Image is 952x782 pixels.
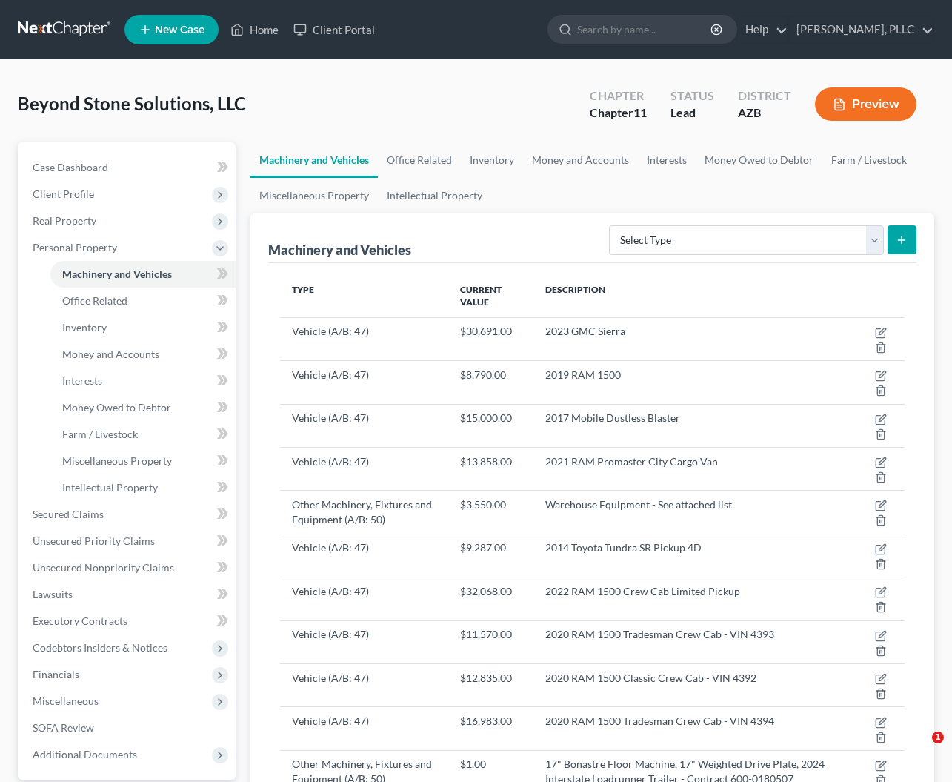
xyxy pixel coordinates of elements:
span: SOFA Review [33,721,94,734]
span: Real Property [33,214,96,227]
input: Search by name... [577,16,713,43]
td: Vehicle (A/B: 47) [280,534,447,577]
td: Vehicle (A/B: 47) [280,404,447,447]
td: Warehouse Equipment - See attached list [533,491,854,534]
span: Machinery and Vehicles [62,268,172,280]
a: Money Owed to Debtor [50,394,236,421]
a: Machinery and Vehicles [50,261,236,288]
td: Vehicle (A/B: 47) [280,361,447,404]
a: Miscellaneous Property [50,448,236,474]
div: District [738,87,791,105]
span: 11 [633,105,647,119]
td: Vehicle (A/B: 47) [280,707,447,750]
span: Farm / Livestock [62,428,138,440]
span: 1 [932,732,944,743]
td: $8,790.00 [448,361,534,404]
span: Case Dashboard [33,161,108,173]
th: Type [280,275,447,318]
span: Interests [62,374,102,387]
a: Miscellaneous Property [250,178,378,213]
th: Current Value [448,275,534,318]
a: Farm / Livestock [822,142,916,178]
td: 2017 Mobile Dustless Blaster [533,404,854,447]
td: 2020 RAM 1500 Tradesman Crew Cab - VIN 4393 [533,620,854,663]
a: Money and Accounts [50,341,236,368]
td: Vehicle (A/B: 47) [280,620,447,663]
a: Machinery and Vehicles [250,142,378,178]
a: SOFA Review [21,715,236,741]
a: Intellectual Property [378,178,491,213]
td: 2019 RAM 1500 [533,361,854,404]
td: 2023 GMC Sierra [533,317,854,360]
a: Office Related [50,288,236,314]
a: Money Owed to Debtor [696,142,822,178]
td: 2020 RAM 1500 Tradesman Crew Cab - VIN 4394 [533,707,854,750]
span: Executory Contracts [33,614,127,627]
div: Status [670,87,714,105]
iframe: Intercom live chat [902,732,937,767]
a: Office Related [378,142,461,178]
a: Unsecured Nonpriority Claims [21,554,236,581]
span: Unsecured Priority Claims [33,534,155,547]
a: Secured Claims [21,501,236,528]
span: Client Profile [33,188,94,200]
span: Codebtors Insiders & Notices [33,641,167,654]
a: Money and Accounts [523,142,638,178]
span: Additional Documents [33,748,137,761]
td: $3,550.00 [448,491,534,534]
a: Help [738,16,788,43]
td: $15,000.00 [448,404,534,447]
a: Inventory [50,314,236,341]
td: 2022 RAM 1500 Crew Cab Limited Pickup [533,577,854,620]
a: Interests [638,142,696,178]
span: Miscellaneous [33,695,99,707]
span: Beyond Stone Solutions, LLC [18,93,246,114]
button: Preview [815,87,916,121]
td: 2020 RAM 1500 Classic Crew Cab - VIN 4392 [533,663,854,706]
span: New Case [155,24,204,36]
div: AZB [738,105,791,122]
span: Money and Accounts [62,348,159,360]
a: Home [223,16,286,43]
td: Other Machinery, Fixtures and Equipment (A/B: 50) [280,491,447,534]
span: Office Related [62,294,127,307]
td: Vehicle (A/B: 47) [280,317,447,360]
td: $30,691.00 [448,317,534,360]
a: Unsecured Priority Claims [21,528,236,554]
a: Executory Contracts [21,608,236,634]
td: $13,858.00 [448,447,534,490]
span: Lawsuits [33,588,73,600]
a: Client Portal [286,16,382,43]
td: 2021 RAM Promaster City Cargo Van [533,447,854,490]
span: Personal Property [33,241,117,254]
a: Intellectual Property [50,474,236,501]
a: Interests [50,368,236,394]
div: Chapter [590,87,647,105]
a: Farm / Livestock [50,421,236,448]
td: Vehicle (A/B: 47) [280,663,447,706]
div: Machinery and Vehicles [268,241,411,259]
td: $9,287.00 [448,534,534,577]
span: Secured Claims [33,508,104,520]
td: $12,835.00 [448,663,534,706]
a: Inventory [461,142,523,178]
a: Lawsuits [21,581,236,608]
span: Intellectual Property [62,481,158,494]
span: Money Owed to Debtor [62,401,171,414]
td: $32,068.00 [448,577,534,620]
td: Vehicle (A/B: 47) [280,447,447,490]
div: Lead [670,105,714,122]
td: 2014 Toyota Tundra SR Pickup 4D [533,534,854,577]
span: Financials [33,668,79,680]
span: Miscellaneous Property [62,454,172,467]
td: $16,983.00 [448,707,534,750]
span: Unsecured Nonpriority Claims [33,561,174,574]
span: Inventory [62,321,107,334]
div: Chapter [590,105,647,122]
a: [PERSON_NAME], PLLC [789,16,933,43]
td: $11,570.00 [448,620,534,663]
a: Case Dashboard [21,154,236,181]
td: Vehicle (A/B: 47) [280,577,447,620]
th: Description [533,275,854,318]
